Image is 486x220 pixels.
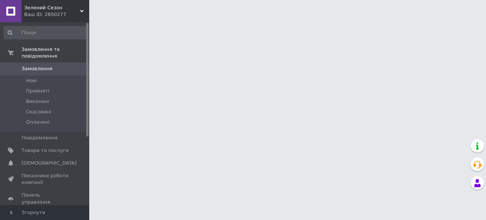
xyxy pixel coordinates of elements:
span: Виконані [26,98,49,105]
span: Замовлення та повідомлення [22,46,89,59]
span: Панель управління [22,192,69,205]
span: Нові [26,77,37,84]
span: Зелений Сезон [24,4,80,11]
span: Замовлення [22,65,52,72]
span: Прийняті [26,88,49,94]
span: Товари та послуги [22,147,69,154]
span: Оплачені [26,119,49,126]
span: Повідомлення [22,135,58,141]
input: Пошук [4,26,87,39]
div: Ваш ID: 2650277 [24,11,89,18]
span: Скасовані [26,109,51,115]
span: [DEMOGRAPHIC_DATA] [22,160,77,166]
span: Показники роботи компанії [22,172,69,186]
